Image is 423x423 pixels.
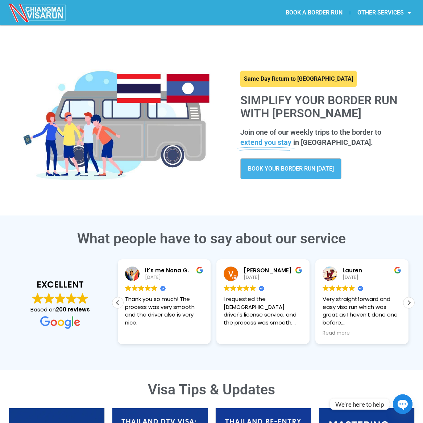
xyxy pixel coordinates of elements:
[350,4,418,21] a: OTHER SERVICES
[323,267,337,281] img: Lauren profile picture
[56,306,90,313] strong: 200 reviews
[9,383,415,397] h1: Visa Tips & Updates
[240,128,381,137] span: Join one of our weekly trips to the border to
[336,285,342,291] img: Google
[240,94,407,120] h1: Simplify your border run with [PERSON_NAME]
[125,295,204,327] div: Thank you so much! The process was very smooth and the driver also is very nice.
[66,293,77,304] img: Google
[323,330,350,337] span: Read more
[278,4,350,21] a: BOOK A BORDER RUN
[132,285,138,291] img: Google
[342,285,348,291] img: Google
[138,285,144,291] img: Google
[112,297,123,308] div: Previous review
[343,267,401,274] div: Lauren
[9,232,415,246] h3: What people have to say about our service
[323,285,329,291] img: Google
[244,274,302,281] div: [DATE]
[224,295,302,327] div: I requested the [DEMOGRAPHIC_DATA] driver's license service, and the process was smooth, professi...
[77,293,88,304] img: Google
[40,316,80,329] img: Google
[145,285,151,291] img: Google
[329,285,335,291] img: Google
[151,285,157,291] img: Google
[145,274,204,281] div: [DATE]
[293,138,373,147] span: in [GEOGRAPHIC_DATA].
[240,158,341,179] a: BOOK YOUR BORDER RUN [DATE]
[32,293,43,304] img: Google
[55,293,66,304] img: Google
[250,285,256,291] img: Google
[224,285,230,291] img: Google
[125,267,140,281] img: It's me Nona G. profile picture
[230,285,236,291] img: Google
[30,306,90,313] span: Based on
[343,274,401,281] div: [DATE]
[403,297,414,308] div: Next review
[212,4,418,21] nav: Menu
[16,278,105,291] strong: EXCELLENT
[243,285,249,291] img: Google
[244,267,302,274] div: [PERSON_NAME]
[43,293,54,304] img: Google
[125,285,131,291] img: Google
[248,166,334,172] span: BOOK YOUR BORDER RUN [DATE]
[323,295,401,327] div: Very straightforward and easy visa run which was great as I haven’t done one before. Staff were v...
[145,267,204,274] div: It's me Nona G.
[224,267,238,281] img: Victor A profile picture
[237,285,243,291] img: Google
[349,285,355,291] img: Google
